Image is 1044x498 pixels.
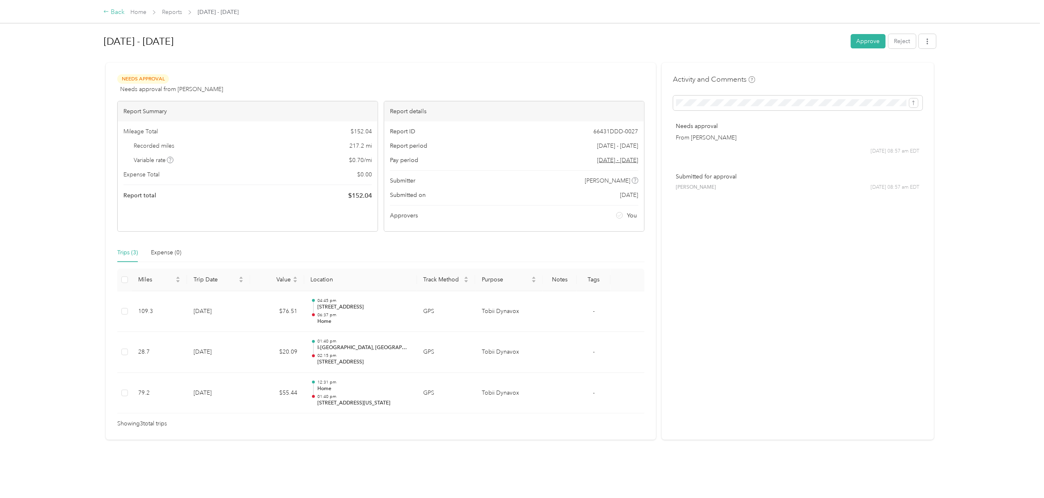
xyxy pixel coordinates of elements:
[257,276,291,283] span: Value
[585,176,630,185] span: [PERSON_NAME]
[194,276,237,283] span: Trip Date
[187,269,250,291] th: Trip Date
[123,127,158,136] span: Mileage Total
[120,85,223,94] span: Needs approval from [PERSON_NAME]
[464,279,469,284] span: caret-down
[132,291,187,332] td: 109.3
[871,148,920,155] span: [DATE] 08:57 am EDT
[593,389,595,396] span: -
[349,142,372,150] span: 217.2 mi
[531,279,536,284] span: caret-down
[390,127,415,136] span: Report ID
[349,156,372,164] span: $ 0.70 / mi
[482,276,530,283] span: Purpose
[543,269,577,291] th: Notes
[187,373,250,414] td: [DATE]
[620,191,638,199] span: [DATE]
[139,276,174,283] span: Miles
[475,373,543,414] td: Tobii Dynavox
[132,373,187,414] td: 79.2
[593,308,595,315] span: -
[250,269,304,291] th: Value
[250,332,304,373] td: $20.09
[594,127,638,136] span: 66431DDD-0027
[676,172,920,181] p: Submitted for approval
[176,279,180,284] span: caret-down
[417,332,476,373] td: GPS
[348,191,372,201] span: $ 152.04
[187,291,250,332] td: [DATE]
[851,34,886,48] button: Approve
[239,279,244,284] span: caret-down
[424,276,463,283] span: Track Method
[130,9,146,16] a: Home
[417,291,476,332] td: GPS
[317,298,410,304] p: 04:45 pm
[250,291,304,332] td: $76.51
[871,184,920,191] span: [DATE] 08:57 am EDT
[317,400,410,407] p: [STREET_ADDRESS][US_STATE]
[118,101,378,121] div: Report Summary
[151,248,181,257] div: Expense (0)
[531,275,536,280] span: caret-up
[998,452,1044,498] iframe: Everlance-gr Chat Button Frame
[134,156,174,164] span: Variable rate
[417,373,476,414] td: GPS
[889,34,916,48] button: Reject
[317,344,410,352] p: I-[GEOGRAPHIC_DATA], [GEOGRAPHIC_DATA]
[162,9,182,16] a: Reports
[187,332,250,373] td: [DATE]
[317,379,410,385] p: 12:31 pm
[351,127,372,136] span: $ 152.04
[250,373,304,414] td: $55.44
[117,419,167,428] span: Showing 3 total trips
[390,176,415,185] span: Submitter
[390,142,427,150] span: Report period
[103,7,125,17] div: Back
[117,74,169,84] span: Needs Approval
[317,312,410,318] p: 06:37 pm
[239,275,244,280] span: caret-up
[123,170,160,179] span: Expense Total
[676,133,920,142] p: From [PERSON_NAME]
[676,122,920,130] p: Needs approval
[475,291,543,332] td: Tobii Dynavox
[475,332,543,373] td: Tobii Dynavox
[293,275,298,280] span: caret-up
[132,332,187,373] td: 28.7
[132,269,187,291] th: Miles
[390,191,426,199] span: Submitted on
[317,385,410,393] p: Home
[317,394,410,400] p: 01:40 pm
[198,8,239,16] span: [DATE] - [DATE]
[357,170,372,179] span: $ 0.00
[577,269,611,291] th: Tags
[117,248,138,257] div: Trips (3)
[390,211,418,220] span: Approvers
[304,269,417,291] th: Location
[104,32,845,51] h1: Aug 25 - 31, 2025
[627,211,637,220] span: You
[597,142,638,150] span: [DATE] - [DATE]
[673,74,755,85] h4: Activity and Comments
[597,156,638,164] span: Go to pay period
[317,359,410,366] p: [STREET_ADDRESS]
[317,353,410,359] p: 02:15 pm
[176,275,180,280] span: caret-up
[593,348,595,355] span: -
[676,184,716,191] span: [PERSON_NAME]
[417,269,476,291] th: Track Method
[134,142,174,150] span: Recorded miles
[390,156,418,164] span: Pay period
[293,279,298,284] span: caret-down
[384,101,644,121] div: Report details
[317,304,410,311] p: [STREET_ADDRESS]
[317,338,410,344] p: 01:40 pm
[123,191,156,200] span: Report total
[464,275,469,280] span: caret-up
[475,269,543,291] th: Purpose
[317,318,410,325] p: Home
